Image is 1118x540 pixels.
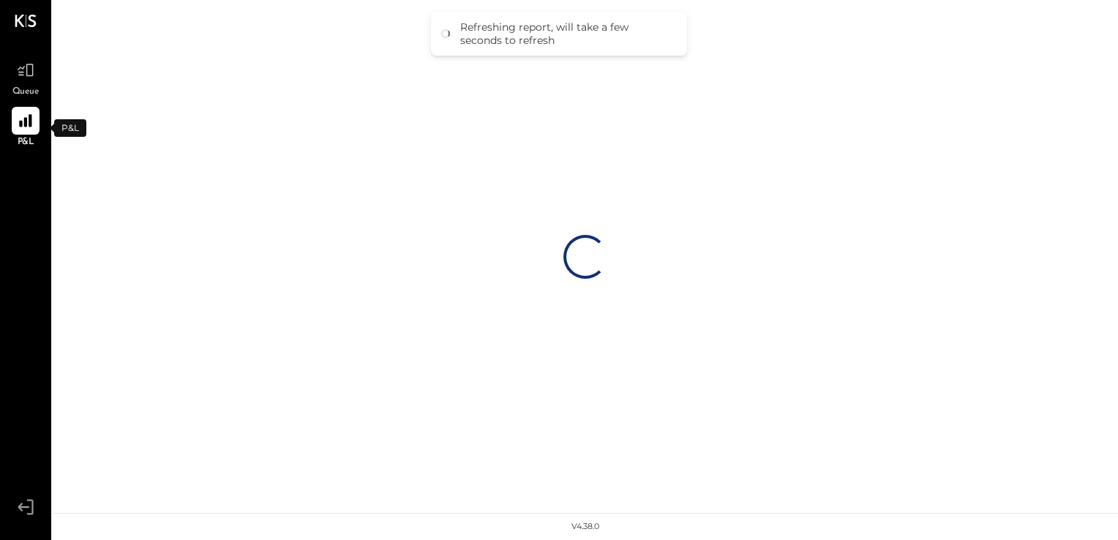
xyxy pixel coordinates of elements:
[571,521,599,533] div: v 4.38.0
[54,119,86,137] div: P&L
[18,136,34,149] span: P&L
[1,107,50,149] a: P&L
[460,20,672,47] div: Refreshing report, will take a few seconds to refresh
[1,56,50,99] a: Queue
[12,86,40,99] span: Queue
